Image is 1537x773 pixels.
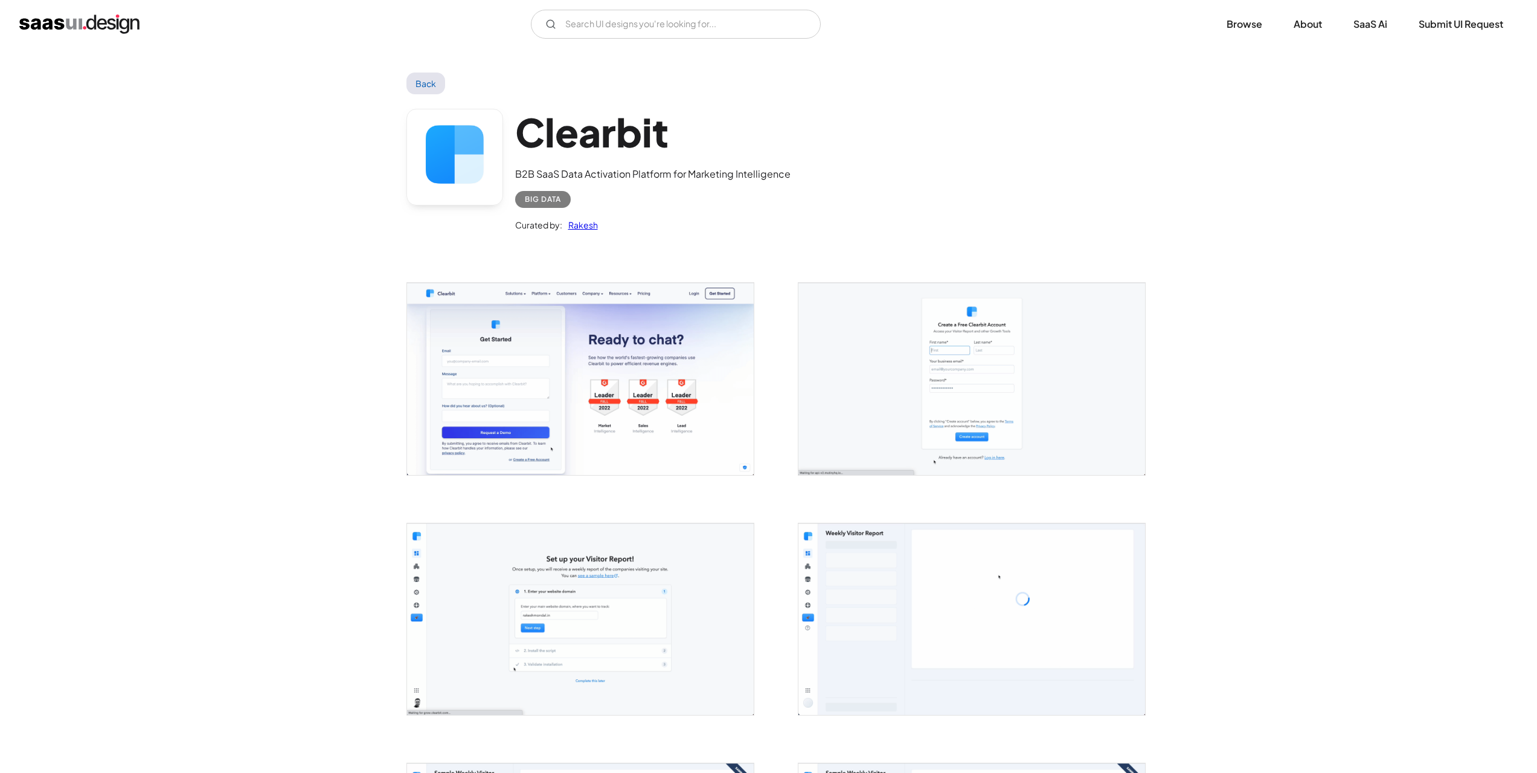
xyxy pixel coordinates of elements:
[515,109,791,155] h1: Clearbit
[1212,11,1277,37] a: Browse
[1339,11,1402,37] a: SaaS Ai
[407,283,754,474] img: 642417eeb999f313aae9725a_Clearbit%20Get%20Started.png
[1279,11,1336,37] a: About
[798,283,1145,474] img: 642417ed75222ad03b56f6ee_Clearbit%20Create%20Free%20Account.png
[407,523,754,715] img: 642417eed30c49fa2ae51901_Clearbit%20setup%20your%20visitors%20report.png
[515,167,791,181] div: B2B SaaS Data Activation Platform for Marketing Intelligence
[562,218,598,232] a: Rakesh
[515,218,562,232] div: Curated by:
[1404,11,1518,37] a: Submit UI Request
[798,523,1145,715] img: 642417ed2be643ad003ffc2d_Clearbit%20Loading%20screen.png
[531,10,821,39] input: Search UI designs you're looking for...
[406,73,446,94] a: Back
[525,192,561,207] div: Big Data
